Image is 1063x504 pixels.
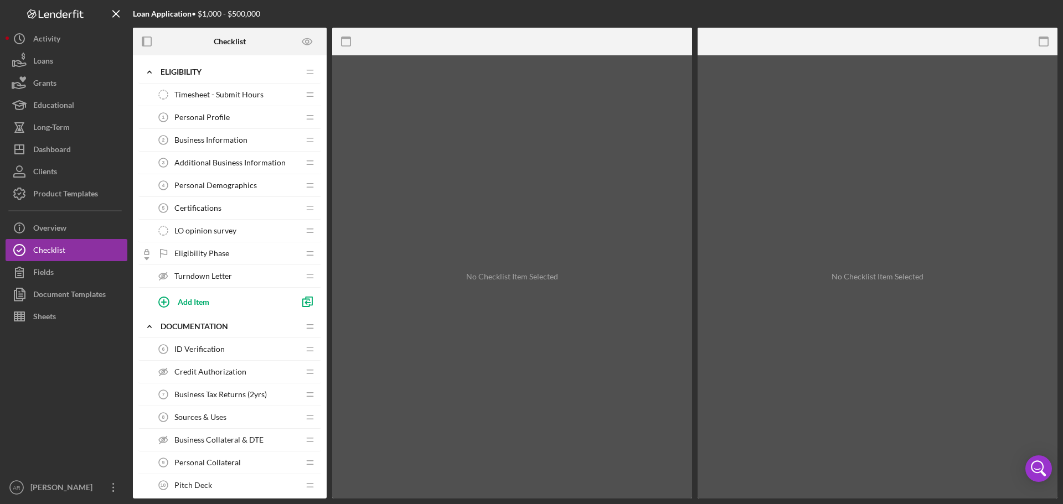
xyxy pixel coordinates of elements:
span: Certifications [174,204,221,212]
div: Activity [33,28,60,53]
div: Clients [33,160,57,185]
button: Dashboard [6,138,127,160]
div: Dashboard [33,138,71,163]
button: Sheets [6,305,127,328]
span: Additional Business Information [174,158,286,167]
button: Product Templates [6,183,127,205]
span: LO opinion survey [174,226,236,235]
div: Grants [33,72,56,97]
tspan: 7 [162,392,165,397]
div: Long-Term [33,116,70,141]
tspan: 2 [162,137,165,143]
span: ID Verification [174,345,225,354]
button: Grants [6,72,127,94]
tspan: 4 [162,183,165,188]
text: AR [13,485,20,491]
button: Document Templates [6,283,127,305]
span: Personal Demographics [174,181,257,190]
tspan: 5 [162,205,165,211]
button: Long-Term [6,116,127,138]
tspan: 3 [162,160,165,165]
tspan: 10 [161,482,166,488]
div: No Checklist Item Selected [832,272,923,281]
div: [PERSON_NAME] [28,476,100,501]
tspan: 6 [162,346,165,352]
span: Credit Authorization [174,367,246,376]
span: Eligibility Phase [174,249,229,258]
button: Overview [6,217,127,239]
div: Checklist [33,239,65,264]
div: • $1,000 - $500,000 [133,9,260,18]
span: Sources & Uses [174,413,226,422]
b: Checklist [214,37,246,46]
button: Educational [6,94,127,116]
span: Turndown Letter [174,272,232,280]
b: Loan Application [133,9,192,18]
button: Clients [6,160,127,183]
button: Loans [6,50,127,72]
span: Business Collateral & DTE [174,435,264,444]
div: No Checklist Item Selected [466,272,558,281]
tspan: 8 [162,414,165,420]
div: Add Item [178,291,209,312]
div: Fields [33,261,54,286]
span: Business Tax Returns (2yrs) [174,390,267,399]
div: Sheets [33,305,56,330]
span: Timesheet - Submit Hours [174,90,264,99]
button: Activity [6,28,127,50]
div: Product Templates [33,183,98,207]
button: Fields [6,261,127,283]
span: Business Information [174,136,247,144]
div: Educational [33,94,74,119]
button: Checklist [6,239,127,261]
button: Add Item [149,290,293,313]
div: Documentation [161,322,299,331]
div: Document Templates [33,283,106,308]
span: Personal Profile [174,113,230,122]
tspan: 1 [162,115,165,120]
div: Overview [33,217,66,242]
div: Eligibility [161,67,299,76]
div: Open Intercom Messenger [1025,455,1052,482]
button: Preview as [295,29,320,54]
span: Pitch Deck [174,481,212,490]
span: Personal Collateral [174,458,241,467]
tspan: 9 [162,460,165,465]
div: Loans [33,50,53,75]
button: AR[PERSON_NAME] [6,476,127,498]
